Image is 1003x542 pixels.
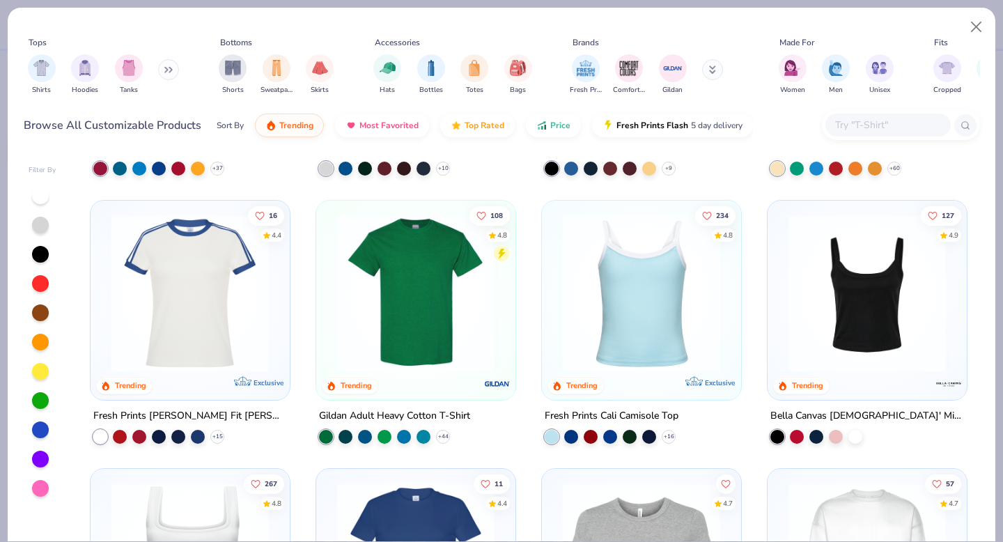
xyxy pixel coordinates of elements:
img: Bottles Image [423,60,439,76]
div: filter for Unisex [866,54,894,95]
span: Trending [279,120,313,131]
div: filter for Hoodies [71,54,99,95]
img: Shirts Image [33,60,49,76]
span: Bottles [419,85,443,95]
img: Shorts Image [225,60,241,76]
div: 4.4 [497,498,507,509]
button: Like [469,206,510,225]
span: + 9 [665,164,672,173]
button: Like [925,474,961,493]
div: Brands [573,36,599,49]
span: Women [780,85,805,95]
span: Unisex [869,85,890,95]
span: Fresh Prints Flash [616,120,688,131]
img: Gildan Image [662,58,683,79]
span: 267 [265,480,278,487]
img: Bella + Canvas logo [934,369,962,397]
img: Skirts Image [312,60,328,76]
img: Hats Image [380,60,396,76]
img: most_fav.gif [345,120,357,131]
div: Fresh Prints Denver Mock Neck Heavyweight Sweatshirt [319,139,513,157]
button: filter button [261,54,293,95]
span: Hats [380,85,395,95]
button: Like [474,474,510,493]
span: 108 [490,212,503,219]
span: + 16 [663,432,674,440]
div: filter for Bags [504,54,532,95]
span: Exclusive [705,378,735,387]
span: Tanks [120,85,138,95]
div: Sort By [217,119,244,132]
button: Like [695,206,736,225]
img: c7959168-479a-4259-8c5e-120e54807d6b [501,215,673,372]
span: Totes [466,85,483,95]
div: filter for Bottles [417,54,445,95]
div: filter for Fresh Prints [570,54,602,95]
div: filter for Hats [373,54,401,95]
img: Hoodies Image [77,60,93,76]
span: + 44 [438,432,449,440]
div: filter for Comfort Colors [613,54,645,95]
img: db319196-8705-402d-8b46-62aaa07ed94f [330,215,501,372]
img: e5540c4d-e74a-4e58-9a52-192fe86bec9f [104,215,276,372]
img: a25d9891-da96-49f3-a35e-76288174bf3a [556,215,727,372]
span: Gildan [662,85,683,95]
button: Price [526,114,581,137]
button: Trending [255,114,324,137]
div: Gildan Adult Heavy Blend 8 Oz. 50/50 Hooded Sweatshirt [93,139,287,157]
div: filter for Women [779,54,807,95]
div: 4.8 [272,498,282,509]
div: 4.8 [723,230,733,240]
button: filter button [219,54,247,95]
span: Shirts [32,85,51,95]
img: TopRated.gif [451,120,462,131]
span: Price [550,120,570,131]
button: filter button [613,54,645,95]
button: filter button [570,54,602,95]
div: 4.4 [272,230,282,240]
div: Bella Canvas [DEMOGRAPHIC_DATA]' Micro Ribbed Scoop Tank [770,407,964,424]
span: Fresh Prints [570,85,602,95]
div: Made For [779,36,814,49]
div: filter for Totes [460,54,488,95]
img: Unisex Image [871,60,887,76]
span: Sweatpants [261,85,293,95]
div: Fresh Prints Cali Camisole Top [545,407,678,424]
span: 16 [270,212,278,219]
span: 127 [942,212,954,219]
div: Fits [934,36,948,49]
img: flash.gif [602,120,614,131]
button: filter button [28,54,56,95]
div: Filter By [29,165,56,176]
button: Like [921,206,961,225]
button: filter button [115,54,143,95]
button: Fresh Prints Flash5 day delivery [592,114,753,137]
span: Top Rated [465,120,504,131]
button: filter button [659,54,687,95]
div: Bottoms [220,36,252,49]
img: Sweatpants Image [269,60,284,76]
img: Tanks Image [121,60,137,76]
div: Browse All Customizable Products [24,117,201,134]
button: filter button [71,54,99,95]
span: + 10 [438,164,449,173]
button: filter button [866,54,894,95]
div: 4.7 [949,498,958,509]
button: filter button [417,54,445,95]
span: Comfort Colors [613,85,645,95]
div: Gildan Adult Heavy Cotton T-Shirt [319,407,470,424]
button: Like [716,474,736,493]
div: filter for Sweatpants [261,54,293,95]
img: Gildan logo [483,369,511,397]
div: filter for Men [822,54,850,95]
img: 61d0f7fa-d448-414b-acbf-5d07f88334cb [726,215,898,372]
button: filter button [822,54,850,95]
span: 11 [495,480,503,487]
div: 4.9 [949,230,958,240]
button: Close [963,14,990,40]
span: Cropped [933,85,961,95]
span: + 15 [212,432,223,440]
span: Bags [510,85,526,95]
button: filter button [460,54,488,95]
img: trending.gif [265,120,277,131]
